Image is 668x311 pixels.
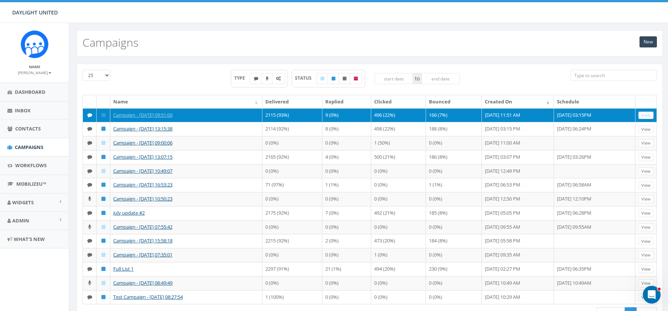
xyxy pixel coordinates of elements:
[101,225,105,229] i: Draft
[15,89,46,95] span: Dashboard
[101,155,105,159] i: Published
[322,248,371,262] td: 0 (0%)
[262,248,322,262] td: 0 (0%)
[371,248,426,262] td: 1 (0%)
[113,237,172,244] a: Campaign - [DATE] 15:58:18
[12,217,29,224] span: Admin
[554,262,635,276] td: [DATE] 06:35PM
[322,178,371,192] td: 1 (1%)
[640,36,657,47] a: New
[15,125,41,132] span: Contacts
[328,73,339,84] label: Published
[638,168,654,175] a: View
[554,206,635,220] td: [DATE] 06:28PM
[113,168,172,174] a: Campaign - [DATE] 10:49:07
[371,234,426,248] td: 473 (20%)
[554,122,635,136] td: [DATE] 06:24PM
[113,294,183,300] a: Test Campaign - [DATE] 08:27:54
[638,182,654,189] a: View
[482,206,554,220] td: [DATE] 05:05 PM
[554,220,635,234] td: [DATE] 09:55AM
[14,236,45,242] span: What's New
[371,192,426,206] td: 0 (0%)
[322,122,371,136] td: 8 (0%)
[266,76,269,81] i: Ringless Voice Mail
[87,295,92,300] i: Text SMS
[101,140,105,145] i: Draft
[638,112,654,119] a: View
[554,178,635,192] td: [DATE] 06:58AM
[638,195,654,203] a: View
[101,196,105,201] i: Published
[426,248,481,262] td: 0 (0%)
[18,69,51,76] a: [PERSON_NAME]
[350,73,362,84] label: Archived
[21,30,48,58] img: Rally_Corp_Icon.png
[638,139,654,147] a: View
[15,162,47,169] span: Workflows
[12,9,58,16] span: DAYLIGHT UNITED
[422,73,460,84] input: end date
[101,281,105,285] i: Draft
[322,95,371,108] th: Replied
[101,113,105,118] i: Published
[339,73,350,84] label: Unpublished
[332,76,335,81] i: Published
[554,108,635,122] td: [DATE] 03:15PM
[316,73,328,84] label: Draft
[482,136,554,150] td: [DATE] 11:00 AM
[426,178,481,192] td: 1 (1%)
[320,76,324,81] i: Draft
[262,95,322,108] th: Delivered
[322,192,371,206] td: 0 (0%)
[113,265,134,272] a: Full List 1
[371,206,426,220] td: 492 (21%)
[371,164,426,178] td: 0 (0%)
[371,136,426,150] td: 1 (50%)
[88,196,91,201] i: Ringless Voice Mail
[426,262,481,276] td: 230 (9%)
[262,164,322,178] td: 0 (0%)
[262,220,322,234] td: 0 (0%)
[262,290,322,304] td: 1 (100%)
[254,76,258,81] i: Text SMS
[426,192,481,206] td: 0 (0%)
[371,290,426,304] td: 0 (0%)
[482,248,554,262] td: [DATE] 09:35 AM
[262,276,322,290] td: 0 (0%)
[262,206,322,220] td: 2175 (92%)
[322,276,371,290] td: 0 (0%)
[113,279,172,286] a: Campaign - [DATE] 08:49:49
[87,252,92,257] i: Text SMS
[113,181,172,188] a: Campaign - [DATE] 16:53:23
[426,290,481,304] td: 0 (0%)
[83,36,138,49] h2: Campaigns
[295,75,317,81] span: STATUS
[262,73,273,84] label: Ringless Voice Mail
[18,70,51,75] small: [PERSON_NAME]
[426,136,481,150] td: 0 (0%)
[638,294,654,301] a: View
[113,139,172,146] a: Campaign - [DATE] 09:00:06
[482,150,554,164] td: [DATE] 03:07 PM
[371,220,426,234] td: 0 (0%)
[113,251,172,258] a: Campaign - [DATE] 07:35:01
[322,234,371,248] td: 2 (0%)
[15,144,43,150] span: Campaigns
[87,140,92,145] i: Text SMS
[482,234,554,248] td: [DATE] 05:58 PM
[113,224,172,230] a: Campaign - [DATE] 07:55:42
[322,290,371,304] td: 0 (0%)
[482,108,554,122] td: [DATE] 11:51 AM
[87,169,92,173] i: Text SMS
[262,136,322,150] td: 0 (0%)
[87,238,92,243] i: Text SMS
[638,209,654,217] a: View
[426,206,481,220] td: 185 (8%)
[262,178,322,192] td: 71 (97%)
[322,220,371,234] td: 0 (0%)
[371,122,426,136] td: 498 (22%)
[482,276,554,290] td: [DATE] 10:49 AM
[371,95,426,108] th: Clicked
[234,75,250,81] span: TYPE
